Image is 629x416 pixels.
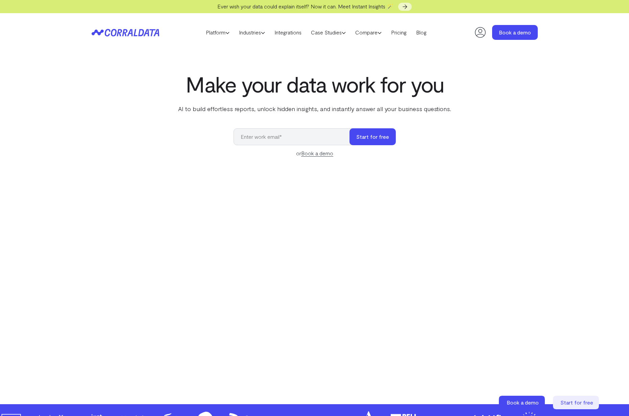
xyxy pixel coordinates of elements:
a: Start for free [553,396,600,409]
span: Start for free [560,399,593,406]
a: Book a demo [499,396,546,409]
a: Industries [234,27,270,37]
a: Platform [201,27,234,37]
a: Compare [350,27,386,37]
span: Book a demo [507,399,539,406]
a: Book a demo [492,25,538,40]
a: Case Studies [306,27,350,37]
p: AI to build effortless reports, unlock hidden insights, and instantly answer all your business qu... [177,104,453,113]
a: Book a demo [301,150,333,157]
a: Integrations [270,27,306,37]
h1: Make your data work for you [177,72,453,96]
input: Enter work email* [234,128,356,145]
span: Ever wish your data could explain itself? Now it can. Meet Instant Insights 🪄 [217,3,393,9]
div: or [234,149,396,157]
button: Start for free [349,128,396,145]
a: Blog [411,27,431,37]
a: Pricing [386,27,411,37]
